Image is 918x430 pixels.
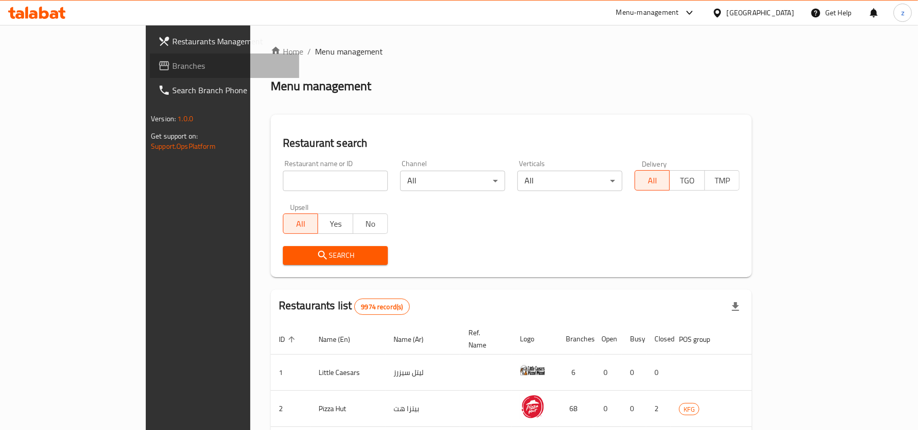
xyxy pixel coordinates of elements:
span: Menu management [315,45,383,58]
img: Little Caesars [520,358,545,383]
td: 0 [593,355,622,391]
button: TGO [669,170,704,191]
th: Open [593,324,622,355]
button: All [635,170,670,191]
span: TGO [674,173,700,188]
td: 2 [646,391,671,427]
span: Yes [322,217,349,231]
span: Search Branch Phone [172,84,291,96]
img: Pizza Hut [520,394,545,419]
h2: Restaurant search [283,136,740,151]
h2: Restaurants list [279,298,410,315]
div: Export file [723,294,748,319]
input: Search for restaurant name or ID.. [283,171,388,191]
a: Restaurants Management [150,29,299,53]
a: Support.OpsPlatform [151,140,216,153]
div: Total records count [354,299,409,315]
th: Branches [558,324,593,355]
td: Little Caesars [310,355,385,391]
span: Search [291,249,380,262]
span: No [357,217,384,231]
a: Search Branch Phone [150,78,299,102]
a: Branches [150,53,299,78]
label: Delivery [642,160,667,167]
td: 0 [593,391,622,427]
span: Version: [151,112,176,125]
span: Restaurants Management [172,35,291,47]
span: TMP [709,173,736,188]
td: Pizza Hut [310,391,385,427]
span: z [901,7,904,18]
td: بيتزا هت [385,391,460,427]
button: TMP [704,170,740,191]
button: Yes [318,213,353,234]
td: ليتل سيزرز [385,355,460,391]
div: All [517,171,622,191]
button: No [353,213,388,234]
td: 68 [558,391,593,427]
li: / [307,45,311,58]
span: Ref. Name [468,327,500,351]
label: Upsell [290,203,309,210]
span: All [639,173,666,188]
td: 0 [646,355,671,391]
td: 0 [622,391,646,427]
span: KFG [679,404,699,415]
span: 1.0.0 [177,112,193,125]
button: Search [283,246,388,265]
nav: breadcrumb [271,45,752,58]
td: 0 [622,355,646,391]
span: Get support on: [151,129,198,143]
button: All [283,213,318,234]
span: Branches [172,60,291,72]
div: [GEOGRAPHIC_DATA] [727,7,794,18]
span: Name (Ar) [394,333,437,345]
td: 6 [558,355,593,391]
span: Name (En) [319,333,363,345]
div: All [400,171,505,191]
div: Menu-management [616,7,679,19]
th: Logo [512,324,558,355]
span: All [287,217,314,231]
th: Busy [622,324,646,355]
h2: Menu management [271,78,371,94]
span: ID [279,333,298,345]
th: Closed [646,324,671,355]
span: POS group [679,333,723,345]
span: 9974 record(s) [355,302,409,312]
